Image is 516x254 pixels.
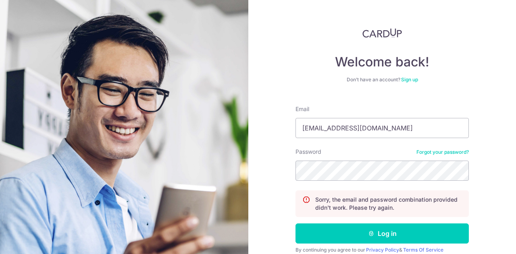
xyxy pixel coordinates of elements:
p: Sorry, the email and password combination provided didn't work. Please try again. [315,196,462,212]
div: Don’t have an account? [295,76,469,83]
label: Password [295,148,321,156]
h4: Welcome back! [295,54,469,70]
a: Terms Of Service [403,247,443,253]
button: Log in [295,223,469,244]
img: CardUp Logo [362,28,402,38]
input: Enter your Email [295,118,469,138]
a: Sign up [401,76,418,83]
label: Email [295,105,309,113]
a: Forgot your password? [416,149,469,155]
a: Privacy Policy [366,247,399,253]
div: By continuing you agree to our & [295,247,469,253]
